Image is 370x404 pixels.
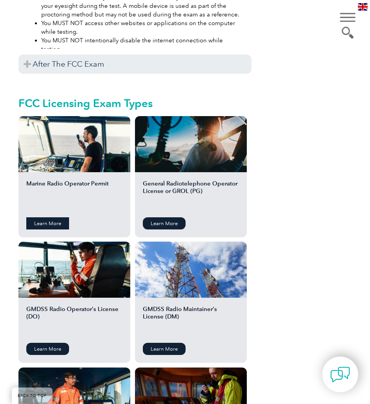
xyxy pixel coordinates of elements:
li: You MUST NOT access other websites or applications on the computer while testing. [41,19,244,36]
a: Learn More [143,343,186,355]
img: en [358,3,368,11]
a: BACK TO TOP [12,388,53,404]
img: contact-chat.png [330,365,350,384]
a: Learn More [143,217,186,229]
h2: FCC Licensing Exam Types [18,97,252,109]
h2: General Radiotelephone Operator License or GROL (PG) [143,180,239,211]
h3: After The FCC Exam [18,55,252,74]
a: Learn More [26,343,69,355]
li: You MUST NOT intentionally disable the internet connection while testing. [41,36,244,53]
h2: GMDSS Radio Maintainer’s License (DM) [143,306,239,337]
h2: Marine Radio Operator Permit [26,180,122,211]
h2: GMDSS Radio Operator’s License (DO) [26,306,122,337]
a: Learn More [26,217,69,229]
